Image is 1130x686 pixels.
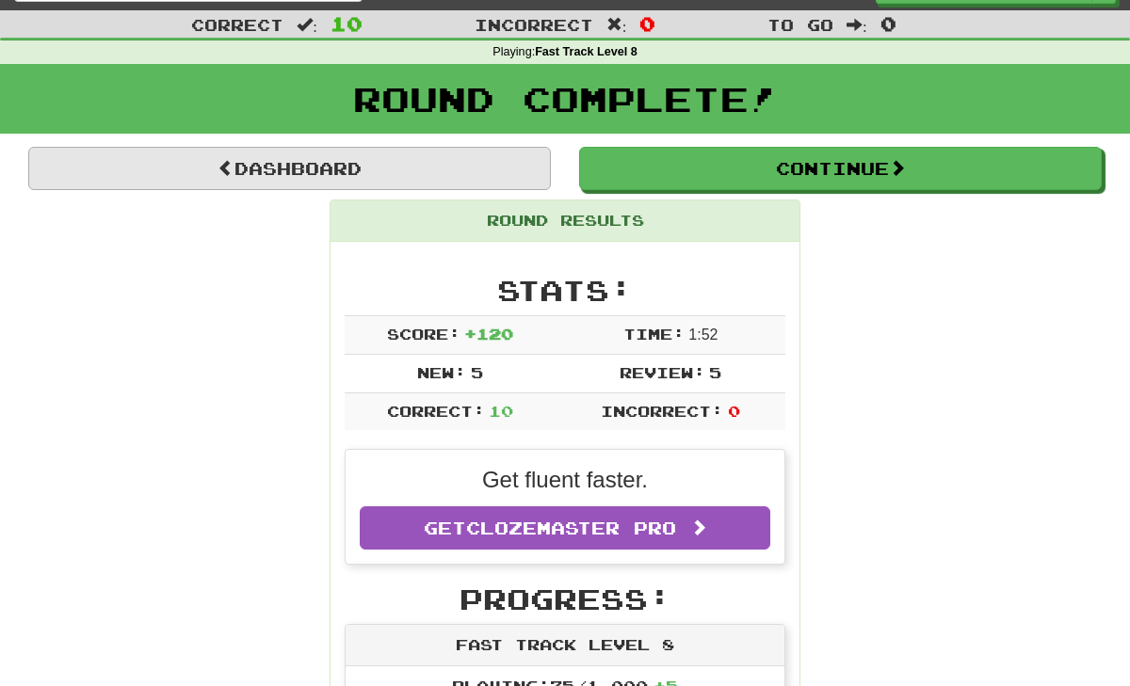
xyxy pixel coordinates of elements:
[535,45,638,58] strong: Fast Track Level 8
[688,327,718,343] span: 1 : 52
[606,17,627,33] span: :
[360,464,770,496] p: Get fluent faster.
[345,583,785,614] h2: Progress:
[331,12,363,35] span: 10
[28,147,551,190] a: Dashboard
[620,363,705,381] span: Review:
[464,325,513,343] span: + 120
[297,17,317,33] span: :
[417,363,466,381] span: New:
[345,275,785,306] h2: Stats:
[471,363,483,381] span: 5
[191,15,283,34] span: Correct
[360,506,770,550] a: GetClozemaster Pro
[639,12,655,35] span: 0
[346,625,784,666] div: Fast Track Level 8
[767,15,833,34] span: To go
[489,402,513,420] span: 10
[601,402,723,420] span: Incorrect:
[466,518,676,538] span: Clozemaster Pro
[728,402,740,420] span: 0
[579,147,1102,190] button: Continue
[623,325,685,343] span: Time:
[7,80,1123,118] h1: Round Complete!
[847,17,867,33] span: :
[387,325,460,343] span: Score:
[880,12,896,35] span: 0
[709,363,721,381] span: 5
[387,402,485,420] span: Correct:
[475,15,593,34] span: Incorrect
[331,200,799,242] div: Round Results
